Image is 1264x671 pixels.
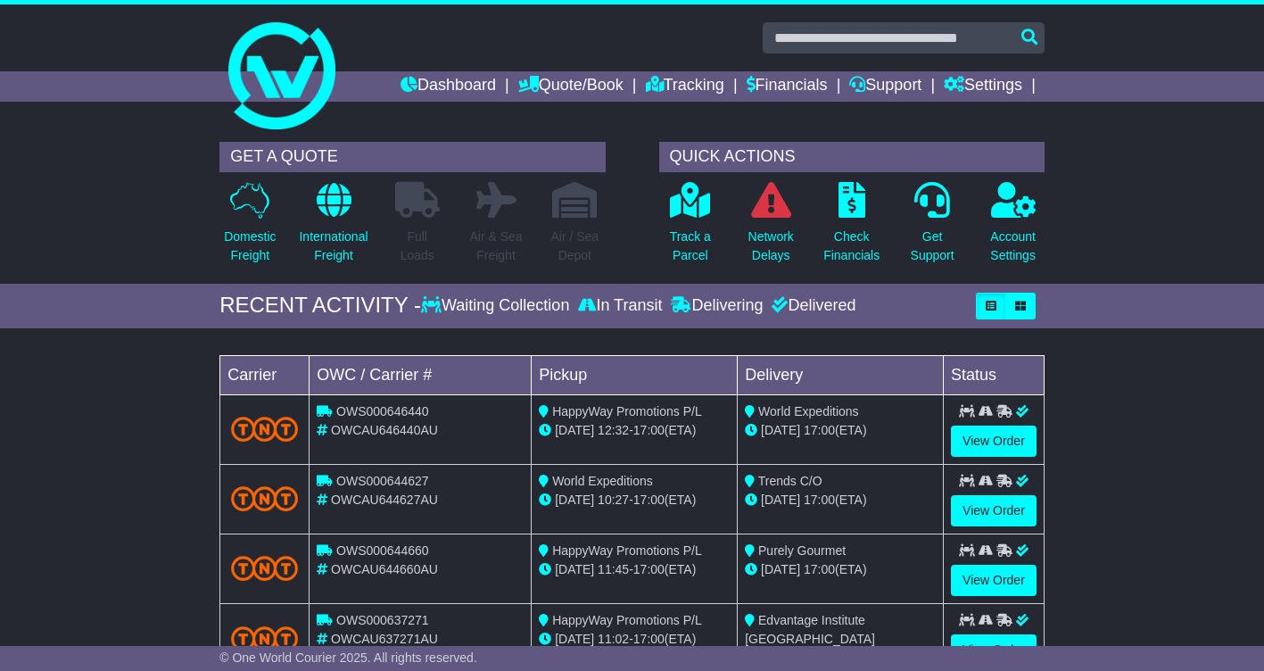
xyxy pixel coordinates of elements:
span: HappyWay Promotions P/L [552,543,702,558]
a: View Order [951,495,1037,526]
a: Dashboard [401,71,496,102]
a: NetworkDelays [748,181,795,275]
p: Air / Sea Depot [550,228,599,265]
span: OWS000637271 [336,613,429,627]
a: GetSupport [910,181,955,275]
p: Air & Sea Freight [469,228,522,265]
div: (ETA) [745,421,936,440]
div: (ETA) [745,491,936,509]
p: Get Support [911,228,954,265]
span: OWCAU644627AU [331,493,438,507]
span: Purely Gourmet [758,543,846,558]
span: OWCAU637271AU [331,632,438,646]
div: QUICK ACTIONS [659,142,1045,172]
td: Carrier [220,355,310,394]
div: - (ETA) [539,560,730,579]
div: RECENT ACTIVITY - [219,293,421,319]
a: CheckFinancials [822,181,880,275]
span: HappyWay Promotions P/L [552,404,702,418]
span: 17:00 [633,423,665,437]
td: Delivery [738,355,944,394]
p: Track a Parcel [670,228,711,265]
span: OWCAU644660AU [331,562,438,576]
span: 17:00 [633,562,665,576]
a: DomesticFreight [223,181,277,275]
span: 10:27 [598,493,629,507]
div: Delivered [767,296,855,316]
a: AccountSettings [989,181,1037,275]
a: View Order [951,565,1037,596]
span: World Expeditions [552,474,653,488]
a: View Order [951,426,1037,457]
span: 17:00 [633,632,665,646]
span: 17:00 [804,562,835,576]
a: Track aParcel [669,181,712,275]
a: Settings [944,71,1022,102]
div: (ETA) [745,560,936,579]
p: Domestic Freight [224,228,276,265]
div: - (ETA) [539,421,730,440]
span: 17:00 [633,493,665,507]
span: 11:45 [598,562,629,576]
td: OWC / Carrier # [310,355,532,394]
span: [DATE] [761,423,800,437]
a: Support [849,71,921,102]
span: 12:32 [598,423,629,437]
span: [DATE] [555,562,594,576]
a: InternationalFreight [298,181,368,275]
p: Account Settings [990,228,1036,265]
a: View Order [951,634,1037,666]
span: [DATE] [555,493,594,507]
img: TNT_Domestic.png [231,486,298,510]
span: © One World Courier 2025. All rights reserved. [219,650,477,665]
p: Full Loads [395,228,440,265]
a: Quote/Book [518,71,624,102]
a: Financials [747,71,828,102]
span: [DATE] [555,423,594,437]
p: Check Financials [823,228,880,265]
span: Trends C/O [758,474,822,488]
span: [DATE] [555,632,594,646]
div: In Transit [574,296,666,316]
td: Status [944,355,1045,394]
a: Tracking [646,71,724,102]
p: Network Delays [748,228,794,265]
span: [DATE] [761,493,800,507]
p: International Freight [299,228,368,265]
div: Waiting Collection [421,296,574,316]
span: 17:00 [804,493,835,507]
img: TNT_Domestic.png [231,417,298,441]
img: TNT_Domestic.png [231,556,298,580]
div: - (ETA) [539,630,730,649]
span: OWCAU646440AU [331,423,438,437]
div: GET A QUOTE [219,142,605,172]
span: 17:00 [804,423,835,437]
span: OWS000646440 [336,404,429,418]
span: OWS000644627 [336,474,429,488]
span: HappyWay Promotions P/L [552,613,702,627]
span: 11:02 [598,632,629,646]
div: Delivering [666,296,767,316]
span: Edvantage Institute [GEOGRAPHIC_DATA] [745,613,875,646]
span: OWS000644660 [336,543,429,558]
div: - (ETA) [539,491,730,509]
span: [DATE] [761,562,800,576]
td: Pickup [532,355,738,394]
img: TNT_Domestic.png [231,626,298,650]
span: World Expeditions [758,404,859,418]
